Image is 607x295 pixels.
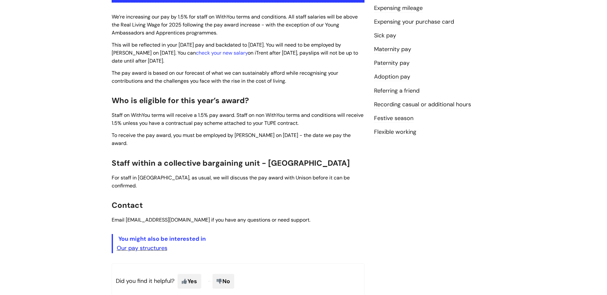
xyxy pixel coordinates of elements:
a: Paternity pay [374,59,410,67]
span: The pay award is based on our forecast of what we can sustainably afford while recognising your c... [112,70,338,84]
span: No [212,274,234,289]
span: To receive the pay award, you must be employed by [PERSON_NAME] on [DATE] - the date we pay the a... [112,132,351,147]
a: Expensing mileage [374,4,423,12]
span: For staff in [GEOGRAPHIC_DATA], as usual, we will discuss the pay award with Unison before it can... [112,174,350,189]
a: Expensing your purchase card [374,18,454,26]
span: Staff within a collective bargaining unit - [GEOGRAPHIC_DATA] [112,158,350,168]
a: check your new salary [196,49,248,56]
span: Staff on WithYou terms will receive a 1.5% pay award. Staff on non WithYou terms and conditions w... [112,112,363,126]
a: Sick pay [374,32,396,40]
a: Festive season [374,114,413,123]
span: This will be reflected in your [DATE] pay and backdated to [DATE]. You will need to be employed b... [112,42,358,64]
a: Referring a friend [374,87,419,95]
span: Email [EMAIL_ADDRESS][DOMAIN_NAME] if you have any questions or need support. [112,216,310,223]
a: Our pay structures [117,244,167,252]
a: Flexible working [374,128,416,136]
a: Adoption pay [374,73,410,81]
a: Maternity pay [374,45,411,54]
span: Who is eligible for this year’s award? [112,95,249,105]
span: Contact [112,200,143,210]
span: We’re increasing our pay by 1.5% for staff on WithYou terms and conditions. All staff salaries wi... [112,13,358,36]
a: Recording casual or additional hours [374,101,471,109]
span: You might also be interested in [118,235,206,243]
span: Yes [178,274,201,289]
